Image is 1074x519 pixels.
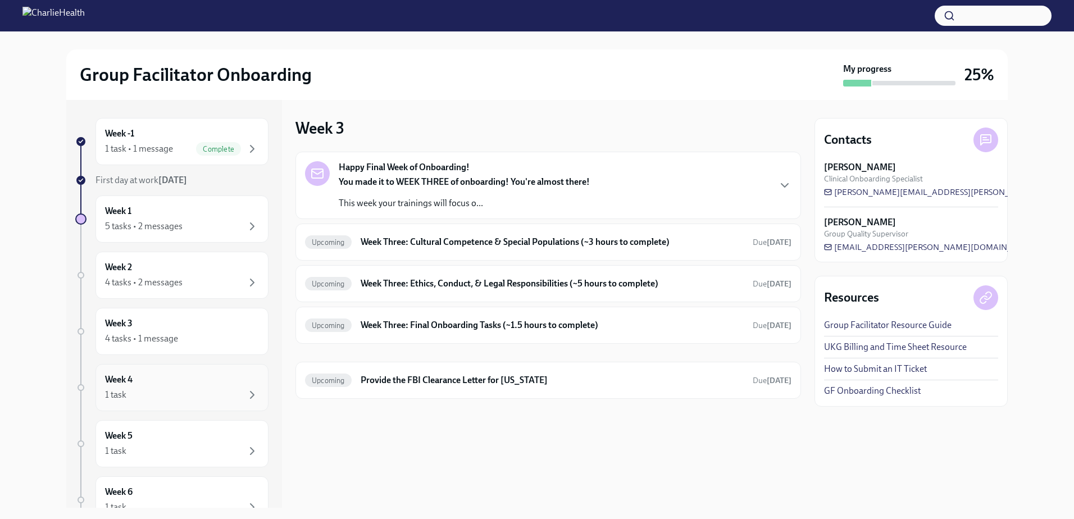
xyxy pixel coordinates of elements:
[105,501,126,513] div: 1 task
[75,174,268,186] a: First day at work[DATE]
[824,385,921,397] a: GF Onboarding Checklist
[305,371,791,389] a: UpcomingProvide the FBI Clearance Letter for [US_STATE]Due[DATE]
[305,275,791,293] a: UpcomingWeek Three: Ethics, Conduct, & Legal Responsibilities (~5 hours to complete)Due[DATE]
[361,374,744,386] h6: Provide the FBI Clearance Letter for [US_STATE]
[105,261,132,274] h6: Week 2
[824,131,872,148] h4: Contacts
[305,238,352,247] span: Upcoming
[305,280,352,288] span: Upcoming
[824,363,927,375] a: How to Submit an IT Ticket
[753,376,791,385] span: Due
[361,236,744,248] h6: Week Three: Cultural Competence & Special Populations (~3 hours to complete)
[824,289,879,306] h4: Resources
[753,320,791,331] span: September 6th, 2025 10:00
[196,145,241,153] span: Complete
[22,7,85,25] img: CharlieHealth
[105,486,133,498] h6: Week 6
[75,364,268,411] a: Week 41 task
[824,216,896,229] strong: [PERSON_NAME]
[753,279,791,289] span: September 8th, 2025 10:00
[75,420,268,467] a: Week 51 task
[75,118,268,165] a: Week -11 task • 1 messageComplete
[753,238,791,247] span: Due
[824,319,952,331] a: Group Facilitator Resource Guide
[767,238,791,247] strong: [DATE]
[105,220,183,233] div: 5 tasks • 2 messages
[824,174,923,184] span: Clinical Onboarding Specialist
[753,321,791,330] span: Due
[75,195,268,243] a: Week 15 tasks • 2 messages
[767,376,791,385] strong: [DATE]
[767,279,791,289] strong: [DATE]
[75,252,268,299] a: Week 24 tasks • 2 messages
[105,430,133,442] h6: Week 5
[305,316,791,334] a: UpcomingWeek Three: Final Onboarding Tasks (~1.5 hours to complete)Due[DATE]
[105,333,178,345] div: 4 tasks • 1 message
[339,161,470,174] strong: Happy Final Week of Onboarding!
[105,143,173,155] div: 1 task • 1 message
[105,374,133,386] h6: Week 4
[824,161,896,174] strong: [PERSON_NAME]
[767,321,791,330] strong: [DATE]
[105,389,126,401] div: 1 task
[753,237,791,248] span: September 8th, 2025 10:00
[305,321,352,330] span: Upcoming
[80,63,312,86] h2: Group Facilitator Onboarding
[361,277,744,290] h6: Week Three: Ethics, Conduct, & Legal Responsibilities (~5 hours to complete)
[75,308,268,355] a: Week 34 tasks • 1 message
[105,276,183,289] div: 4 tasks • 2 messages
[339,197,590,210] p: This week your trainings will focus o...
[964,65,994,85] h3: 25%
[95,175,187,185] span: First day at work
[105,445,126,457] div: 1 task
[105,128,134,140] h6: Week -1
[339,176,590,187] strong: You made it to WEEK THREE of onboarding! You're almost there!
[843,63,891,75] strong: My progress
[824,242,1039,253] a: [EMAIL_ADDRESS][PERSON_NAME][DOMAIN_NAME]
[295,118,344,138] h3: Week 3
[158,175,187,185] strong: [DATE]
[824,341,967,353] a: UKG Billing and Time Sheet Resource
[105,205,131,217] h6: Week 1
[305,233,791,251] a: UpcomingWeek Three: Cultural Competence & Special Populations (~3 hours to complete)Due[DATE]
[753,375,791,386] span: September 23rd, 2025 10:00
[824,229,908,239] span: Group Quality Supervisor
[361,319,744,331] h6: Week Three: Final Onboarding Tasks (~1.5 hours to complete)
[753,279,791,289] span: Due
[105,317,133,330] h6: Week 3
[305,376,352,385] span: Upcoming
